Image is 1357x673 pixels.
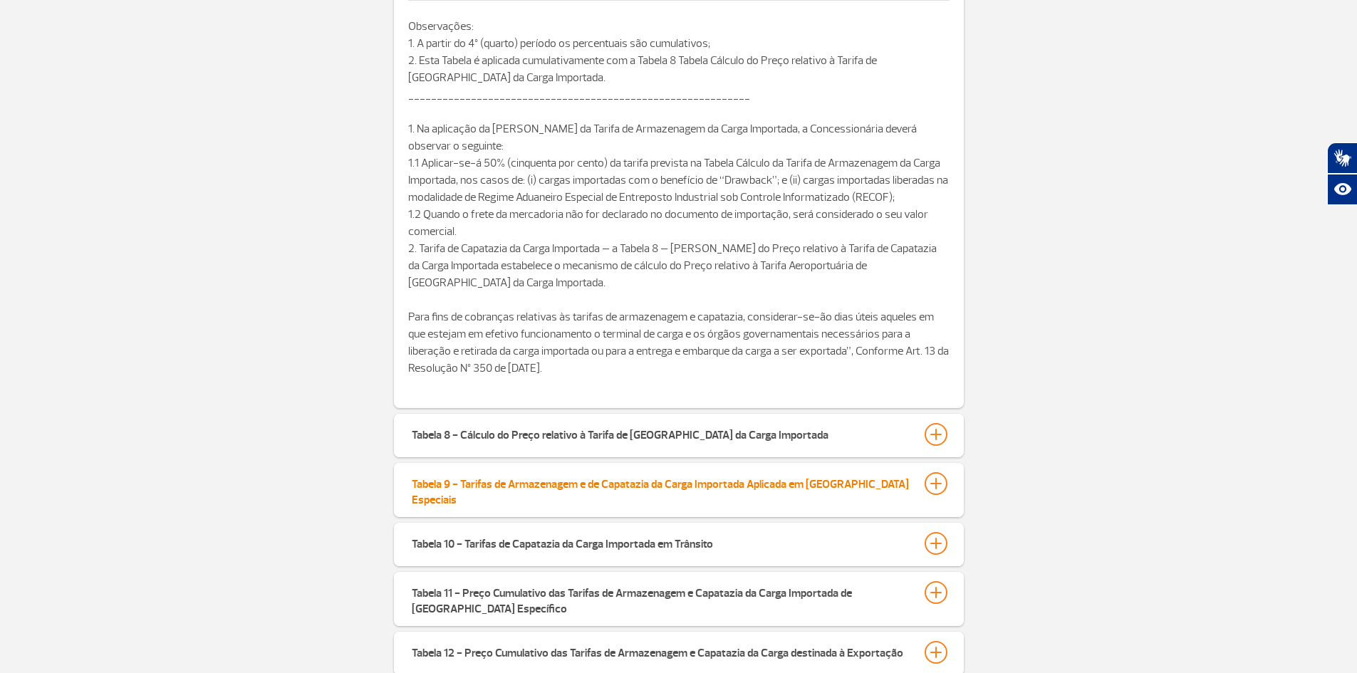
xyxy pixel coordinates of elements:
[1327,142,1357,174] button: Abrir tradutor de língua de sinais.
[411,640,947,664] button: Tabela 12 - Preço Cumulativo das Tarifas de Armazenagem e Capatazia da Carga destinada à Exportação
[411,422,947,447] button: Tabela 8 - Cálculo do Preço relativo à Tarifa de [GEOGRAPHIC_DATA] da Carga Importada
[408,120,950,308] p: 1. Na aplicação da [PERSON_NAME] da Tarifa de Armazenagem da Carga Importada, a Concessionária de...
[1327,142,1357,205] div: Plugin de acessibilidade da Hand Talk.
[408,86,950,120] p: ____________________________________________________________
[412,423,828,443] div: Tabela 8 - Cálculo do Preço relativo à Tarifa de [GEOGRAPHIC_DATA] da Carga Importada
[412,532,713,552] div: Tabela 10 - Tarifas de Capatazia da Carga Importada em Trânsito
[412,581,910,617] div: Tabela 11 - Preço Cumulativo das Tarifas de Armazenagem e Capatazia da Carga Importada de [GEOGRA...
[411,580,947,617] button: Tabela 11 - Preço Cumulativo das Tarifas de Armazenagem e Capatazia da Carga Importada de [GEOGRA...
[412,472,910,508] div: Tabela 9 - Tarifas de Armazenagem e de Capatazia da Carga Importada Aplicada em [GEOGRAPHIC_DATA]...
[411,531,947,555] button: Tabela 10 - Tarifas de Capatazia da Carga Importada em Trânsito
[408,18,950,86] p: Observações: 1. A partir do 4º (quarto) período os percentuais são cumulativos; 2. Esta Tabela é ...
[412,641,903,661] div: Tabela 12 - Preço Cumulativo das Tarifas de Armazenagem e Capatazia da Carga destinada à Exportação
[1327,174,1357,205] button: Abrir recursos assistivos.
[411,471,947,508] button: Tabela 9 - Tarifas de Armazenagem e de Capatazia da Carga Importada Aplicada em [GEOGRAPHIC_DATA]...
[408,308,950,394] p: Para fins de cobranças relativas às tarifas de armazenagem e capatazia, considerar-se-ão dias úte...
